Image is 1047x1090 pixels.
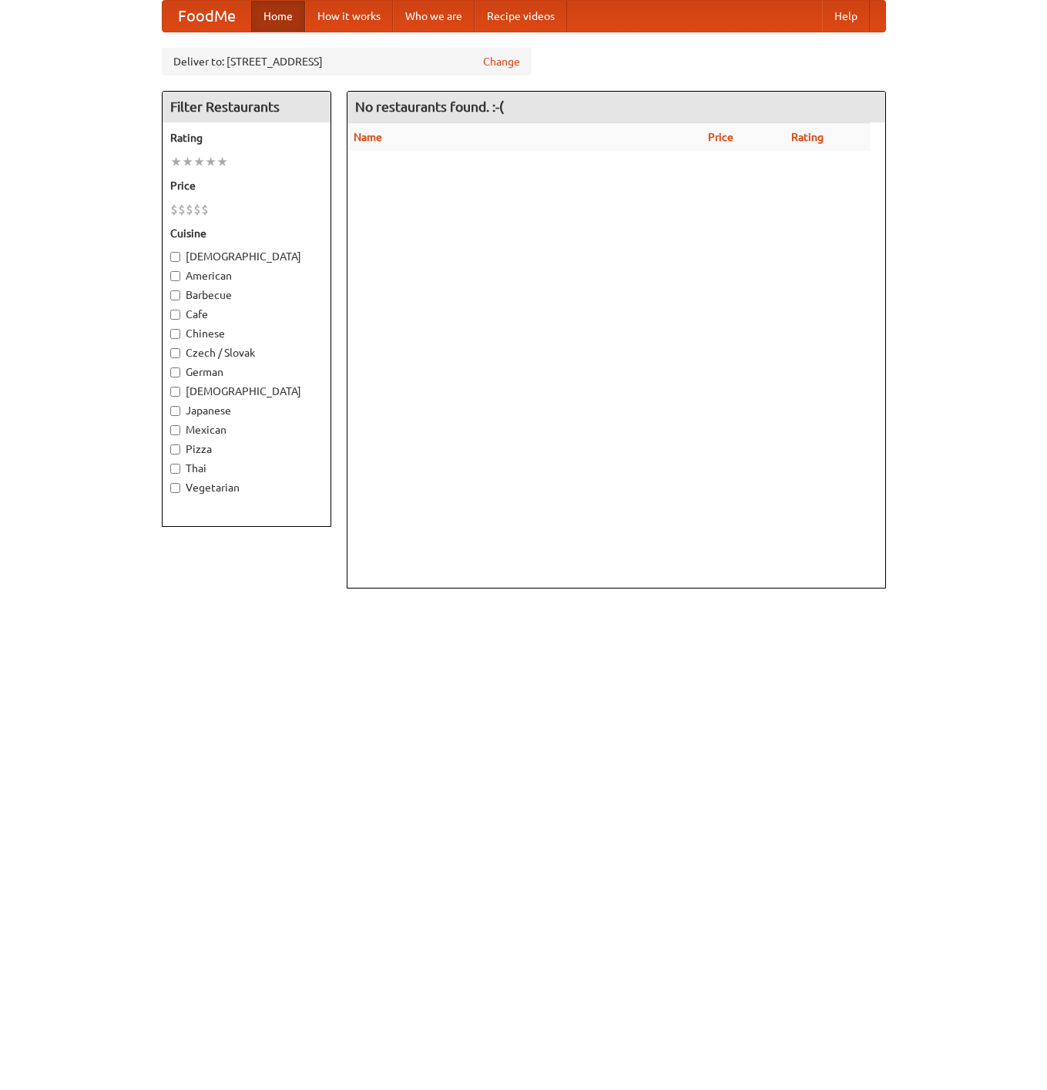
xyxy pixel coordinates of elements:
[822,1,870,32] a: Help
[475,1,567,32] a: Recipe videos
[170,130,323,146] h5: Rating
[170,387,180,397] input: [DEMOGRAPHIC_DATA]
[305,1,393,32] a: How it works
[170,403,323,418] label: Japanese
[170,384,323,399] label: [DEMOGRAPHIC_DATA]
[205,153,216,170] li: ★
[170,464,180,474] input: Thai
[170,249,323,264] label: [DEMOGRAPHIC_DATA]
[354,131,382,143] a: Name
[170,345,323,361] label: Czech / Slovak
[170,483,180,493] input: Vegetarian
[170,326,323,341] label: Chinese
[163,92,331,122] h4: Filter Restaurants
[355,99,504,114] ng-pluralize: No restaurants found. :-(
[170,406,180,416] input: Japanese
[170,252,180,262] input: [DEMOGRAPHIC_DATA]
[708,131,733,143] a: Price
[193,201,201,218] li: $
[251,1,305,32] a: Home
[393,1,475,32] a: Who we are
[170,329,180,339] input: Chinese
[170,307,323,322] label: Cafe
[216,153,228,170] li: ★
[186,201,193,218] li: $
[170,425,180,435] input: Mexican
[201,201,209,218] li: $
[170,444,180,454] input: Pizza
[483,54,520,69] a: Change
[170,201,178,218] li: $
[193,153,205,170] li: ★
[170,268,323,283] label: American
[170,364,323,380] label: German
[170,226,323,241] h5: Cuisine
[170,290,180,300] input: Barbecue
[170,178,323,193] h5: Price
[182,153,193,170] li: ★
[170,422,323,438] label: Mexican
[170,367,180,377] input: German
[170,271,180,281] input: American
[170,461,323,476] label: Thai
[170,310,180,320] input: Cafe
[178,201,186,218] li: $
[170,153,182,170] li: ★
[162,48,532,75] div: Deliver to: [STREET_ADDRESS]
[170,480,323,495] label: Vegetarian
[170,348,180,358] input: Czech / Slovak
[791,131,824,143] a: Rating
[170,287,323,303] label: Barbecue
[170,441,323,457] label: Pizza
[163,1,251,32] a: FoodMe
